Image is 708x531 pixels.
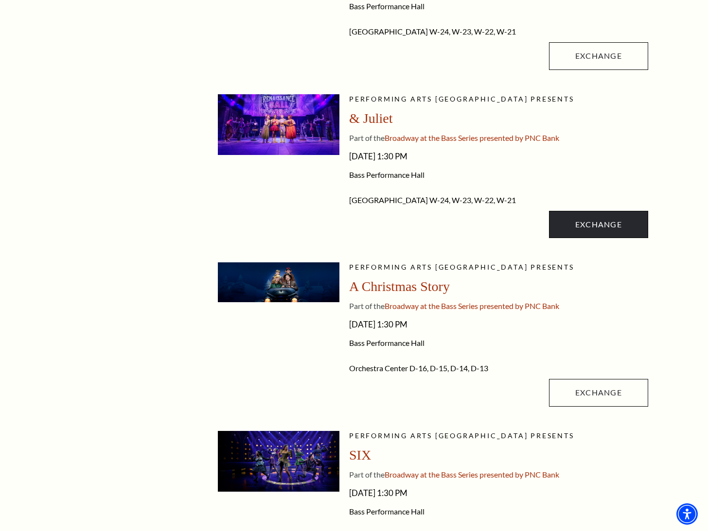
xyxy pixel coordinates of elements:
span: W-24, W-23, W-22, W-21 [429,27,516,36]
span: Performing Arts [GEOGRAPHIC_DATA] presents [349,431,574,440]
span: Part of the [349,133,385,142]
span: Bass Performance Hall [349,338,648,348]
span: [GEOGRAPHIC_DATA] [349,27,428,36]
span: D-16, D-15, D-14, D-13 [409,363,488,373]
span: Broadway at the Bass Series presented by PNC Bank [385,301,559,310]
img: A vibrant stage performance featuring six women in colorful, embellished costumes, singing and da... [218,431,339,492]
span: [DATE] 1:30 PM [349,317,648,332]
a: Exchange [549,379,648,406]
span: Broadway at the Bass Series presented by PNC Bank [385,470,559,479]
span: Bass Performance Hall [349,170,648,180]
span: Performing Arts [GEOGRAPHIC_DATA] presents [349,95,574,103]
span: [DATE] 1:30 PM [349,149,648,164]
a: Exchange [549,211,648,238]
span: & Juliet [349,111,392,126]
a: Exchange [549,42,648,69]
div: Accessibility Menu [676,503,698,525]
span: Bass Performance Hall [349,1,648,11]
span: Broadway at the Bass Series presented by PNC Bank [385,133,559,142]
img: acs-hero_desktop-1660x545.jpg [218,262,339,302]
span: [DATE] 1:30 PM [349,485,648,501]
img: A vibrant stage scene from a musical featuring performers in colorful costumes, with a backdrop d... [218,94,339,155]
span: W-24, W-23, W-22, W-21 [429,195,516,205]
span: Performing Arts [GEOGRAPHIC_DATA] presents [349,263,574,271]
span: Orchestra Center [349,363,408,373]
span: Part of the [349,301,385,310]
span: Part of the [349,470,385,479]
span: SIX [349,447,371,462]
span: A Christmas Story [349,279,450,294]
span: [GEOGRAPHIC_DATA] [349,195,428,205]
span: Bass Performance Hall [349,507,648,516]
